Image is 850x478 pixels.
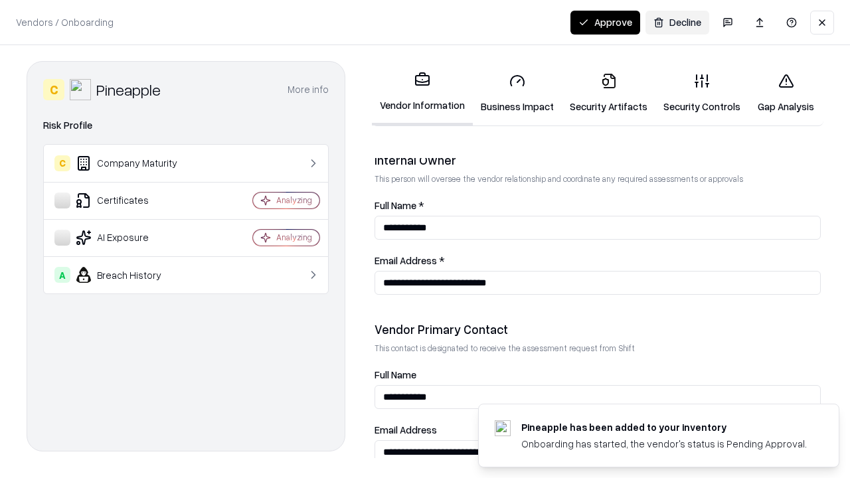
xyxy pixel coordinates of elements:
[16,15,114,29] p: Vendors / Onboarding
[54,267,213,283] div: Breach History
[521,437,807,451] div: Onboarding has started, the vendor's status is Pending Approval.
[70,79,91,100] img: Pineapple
[655,62,748,124] a: Security Controls
[372,61,473,125] a: Vendor Information
[562,62,655,124] a: Security Artifacts
[375,321,821,337] div: Vendor Primary Contact
[54,267,70,283] div: A
[521,420,807,434] div: Pineapple has been added to your inventory
[473,62,562,124] a: Business Impact
[375,173,821,185] p: This person will oversee the vendor relationship and coordinate any required assessments or appro...
[43,118,329,133] div: Risk Profile
[375,152,821,168] div: Internal Owner
[375,425,821,435] label: Email Address
[645,11,709,35] button: Decline
[375,256,821,266] label: Email Address *
[375,370,821,380] label: Full Name
[43,79,64,100] div: C
[375,200,821,210] label: Full Name *
[375,343,821,354] p: This contact is designated to receive the assessment request from Shift
[495,420,511,436] img: pineappleenergy.com
[570,11,640,35] button: Approve
[276,195,312,206] div: Analyzing
[54,193,213,208] div: Certificates
[54,230,213,246] div: AI Exposure
[748,62,823,124] a: Gap Analysis
[54,155,213,171] div: Company Maturity
[288,78,329,102] button: More info
[96,79,161,100] div: Pineapple
[54,155,70,171] div: C
[276,232,312,243] div: Analyzing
